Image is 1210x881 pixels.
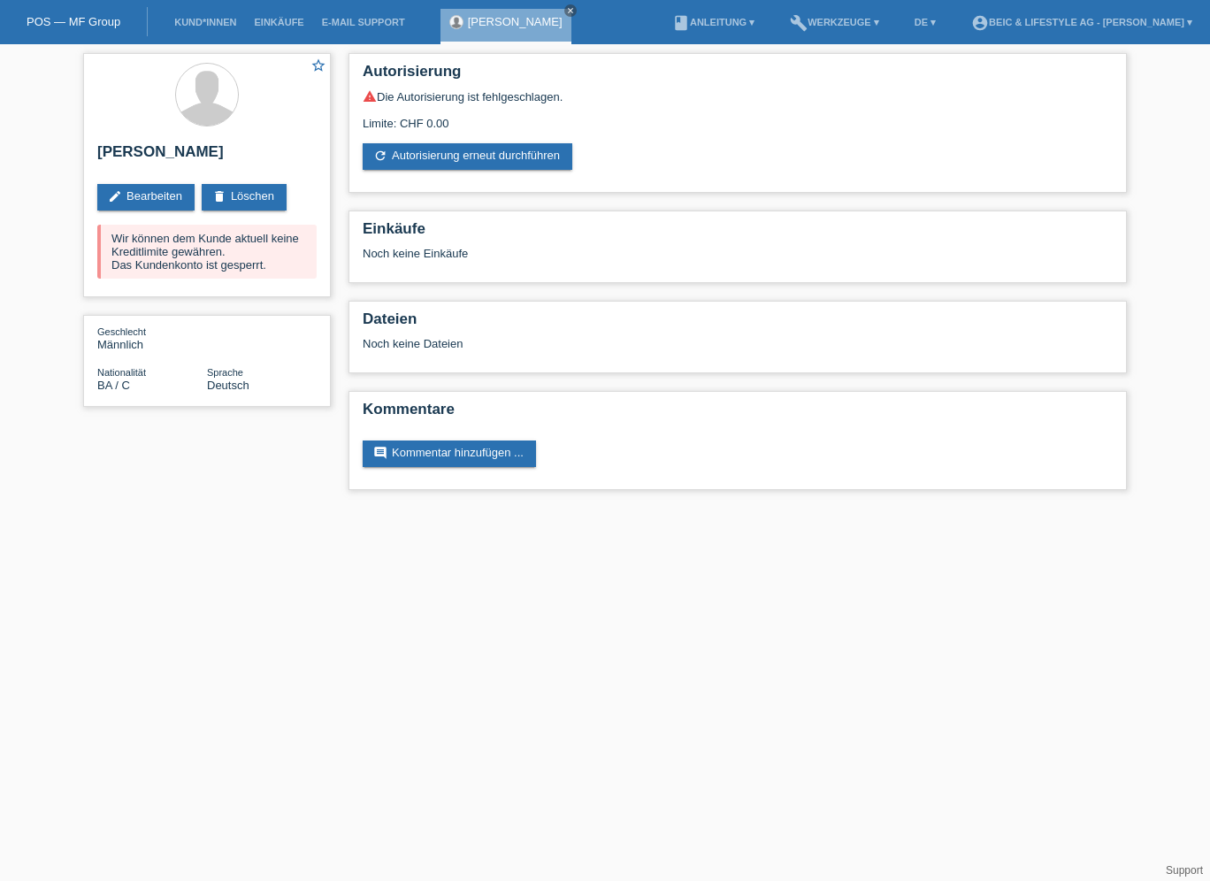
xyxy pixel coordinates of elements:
[97,225,317,279] div: Wir können dem Kunde aktuell keine Kreditlimite gewähren. Das Kundenkonto ist gesperrt.
[97,326,146,337] span: Geschlecht
[468,15,563,28] a: [PERSON_NAME]
[313,17,414,27] a: E-Mail Support
[672,14,690,32] i: book
[363,89,1113,103] div: Die Autorisierung ist fehlgeschlagen.
[165,17,245,27] a: Kund*innen
[373,149,387,163] i: refresh
[790,14,808,32] i: build
[363,89,377,103] i: warning
[1166,864,1203,877] a: Support
[962,17,1201,27] a: account_circlebeic & LIFESTYLE AG - [PERSON_NAME] ▾
[363,401,1113,427] h2: Kommentare
[906,17,945,27] a: DE ▾
[363,310,1113,337] h2: Dateien
[373,446,387,460] i: comment
[27,15,120,28] a: POS — MF Group
[207,367,243,378] span: Sprache
[363,247,1113,273] div: Noch keine Einkäufe
[971,14,989,32] i: account_circle
[363,440,536,467] a: commentKommentar hinzufügen ...
[363,63,1113,89] h2: Autorisierung
[363,103,1113,130] div: Limite: CHF 0.00
[97,367,146,378] span: Nationalität
[97,325,207,351] div: Männlich
[663,17,763,27] a: bookAnleitung ▾
[363,143,572,170] a: refreshAutorisierung erneut durchführen
[363,220,1113,247] h2: Einkäufe
[108,189,122,203] i: edit
[97,143,317,170] h2: [PERSON_NAME]
[202,184,287,211] a: deleteLöschen
[207,379,249,392] span: Deutsch
[363,337,903,350] div: Noch keine Dateien
[310,57,326,76] a: star_border
[97,379,130,392] span: Bosnien und Herzegowina / C / 01.08.1993
[564,4,577,17] a: close
[97,184,195,211] a: editBearbeiten
[781,17,888,27] a: buildWerkzeuge ▾
[566,6,575,15] i: close
[310,57,326,73] i: star_border
[245,17,312,27] a: Einkäufe
[212,189,226,203] i: delete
